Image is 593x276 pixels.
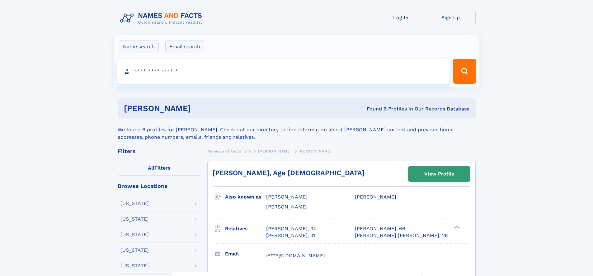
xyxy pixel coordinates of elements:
span: [PERSON_NAME] [299,149,332,153]
span: [PERSON_NAME] [355,194,396,200]
a: [PERSON_NAME], 34 [266,225,316,232]
div: [US_STATE] [120,263,149,268]
span: [PERSON_NAME] [266,204,308,210]
div: [US_STATE] [120,217,149,222]
h3: Also known as [225,192,266,202]
div: Filters [118,148,201,154]
a: Log In [376,10,426,25]
a: [PERSON_NAME], 31 [266,232,315,239]
a: A [248,147,251,155]
label: Filters [118,161,201,176]
div: We found 6 profiles for [PERSON_NAME]. Check out our directory to find information about [PERSON_... [118,119,476,141]
span: All [148,165,154,171]
a: Sign Up [426,10,476,25]
a: [PERSON_NAME], Age [DEMOGRAPHIC_DATA] [213,169,365,177]
div: ❯ [453,225,460,229]
a: [PERSON_NAME] [258,147,291,155]
a: [PERSON_NAME], 66 [355,225,405,232]
input: search input [117,59,450,84]
h3: Email [225,249,266,259]
label: Email search [165,40,204,53]
button: Search Button [453,59,476,84]
a: View Profile [408,166,470,181]
label: Name search [119,40,159,53]
a: Names and Facts [207,147,242,155]
img: Logo Names and Facts [118,10,207,27]
div: [US_STATE] [120,201,149,206]
div: [US_STATE] [120,248,149,253]
div: [US_STATE] [120,232,149,237]
span: [PERSON_NAME] [258,149,291,153]
a: [PERSON_NAME] [PERSON_NAME], 26 [355,232,448,239]
div: View Profile [424,167,454,181]
div: Found 6 Profiles In Our Records Database [279,105,469,112]
div: Browse Locations [118,183,201,189]
h1: [PERSON_NAME] [124,105,279,112]
span: A [248,149,251,153]
h3: Relatives [225,223,266,234]
span: [PERSON_NAME] [266,194,308,200]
